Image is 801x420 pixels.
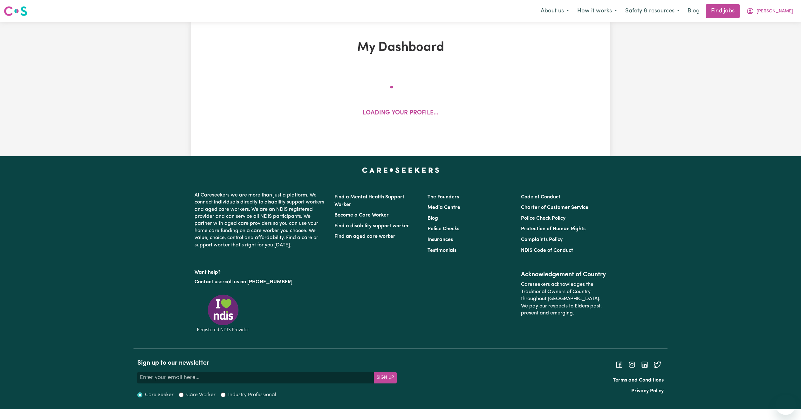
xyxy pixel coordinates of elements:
a: Follow Careseekers on LinkedIn [641,362,648,367]
button: Subscribe [374,372,397,383]
p: At Careseekers we are more than just a platform. We connect individuals directly to disability su... [195,189,327,251]
span: [PERSON_NAME] [756,8,793,15]
a: Code of Conduct [521,195,560,200]
input: Enter your email here... [137,372,374,383]
a: Media Centre [428,205,460,210]
a: Contact us [195,279,220,285]
label: Care Seeker [145,391,174,399]
p: Want help? [195,266,327,276]
img: Careseekers logo [4,5,27,17]
a: call us on [PHONE_NUMBER] [224,279,292,285]
h1: My Dashboard [264,40,537,55]
a: Find a disability support worker [334,224,409,229]
button: About us [537,4,573,18]
p: Loading your profile... [363,109,438,118]
a: Blog [428,216,438,221]
a: Testimonials [428,248,456,253]
button: My Account [742,4,797,18]
a: Insurances [428,237,453,242]
iframe: Button to launch messaging window, conversation in progress [776,395,796,415]
a: The Founders [428,195,459,200]
a: Follow Careseekers on Twitter [654,362,661,367]
a: Find a Mental Health Support Worker [334,195,404,207]
img: Registered NDIS provider [195,293,252,333]
a: Careseekers home page [362,168,439,173]
a: Follow Careseekers on Facebook [615,362,623,367]
a: NDIS Code of Conduct [521,248,573,253]
a: Careseekers logo [4,4,27,18]
label: Care Worker [186,391,216,399]
button: Safety & resources [621,4,684,18]
a: Police Checks [428,226,459,231]
a: Blog [684,4,703,18]
a: Find an aged care worker [334,234,395,239]
a: Follow Careseekers on Instagram [628,362,636,367]
p: Careseekers acknowledges the Traditional Owners of Country throughout [GEOGRAPHIC_DATA]. We pay o... [521,279,606,319]
p: or [195,276,327,288]
a: Police Check Policy [521,216,565,221]
a: Become a Care Worker [334,213,389,218]
a: Complaints Policy [521,237,563,242]
a: Find jobs [706,4,740,18]
button: How it works [573,4,621,18]
a: Terms and Conditions [613,378,664,383]
label: Industry Professional [228,391,276,399]
h2: Sign up to our newsletter [137,359,397,367]
a: Charter of Customer Service [521,205,588,210]
a: Protection of Human Rights [521,226,585,231]
a: Privacy Policy [631,389,664,394]
h2: Acknowledgement of Country [521,271,606,279]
